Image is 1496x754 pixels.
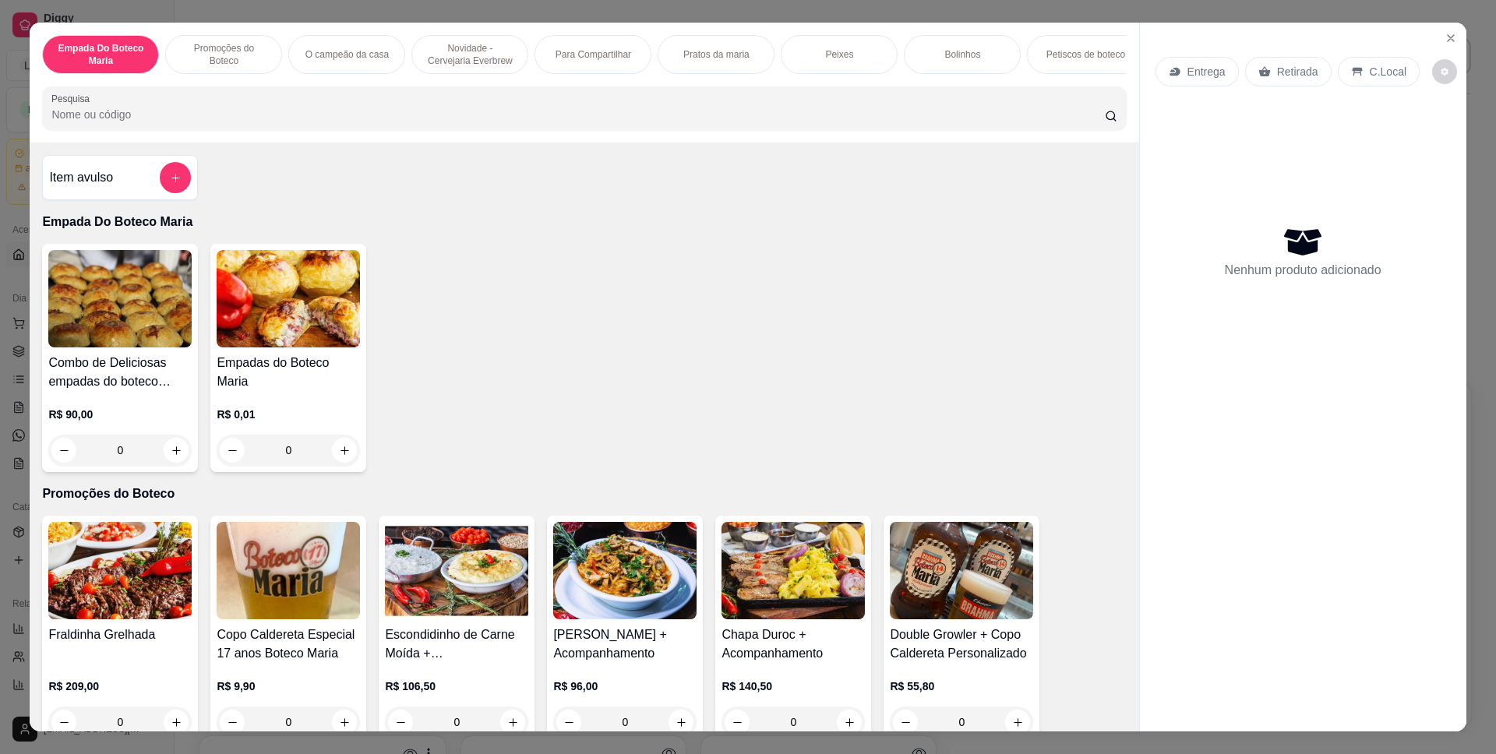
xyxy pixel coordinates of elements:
[48,522,192,619] img: product-image
[51,107,1104,122] input: Pesquisa
[48,250,192,347] img: product-image
[1046,48,1125,61] p: Petiscos de boteco
[553,678,697,694] p: R$ 96,00
[890,678,1033,694] p: R$ 55,80
[1438,26,1463,51] button: Close
[178,42,269,67] p: Promoções do Boteco
[51,92,95,105] label: Pesquisa
[556,48,631,61] p: Para Compartilhar
[48,407,192,422] p: R$ 90,00
[890,625,1033,663] h4: Double Growler + Copo Caldereta Personalizado
[48,354,192,391] h4: Combo de Deliciosas empadas do boteco maria
[722,625,865,663] h4: Chapa Duroc + Acompanhamento
[217,250,360,347] img: product-image
[217,678,360,694] p: R$ 9,90
[49,168,113,187] h4: Item avulso
[385,678,528,694] p: R$ 106,50
[385,522,528,619] img: product-image
[48,678,192,694] p: R$ 209,00
[1277,64,1318,79] p: Retirada
[217,354,360,391] h4: Empadas do Boteco Maria
[48,625,192,644] h4: Fraldinha Grelhada
[160,162,191,193] button: add-separate-item
[553,625,697,663] h4: [PERSON_NAME] + Acompanhamento
[944,48,980,61] p: Bolinhos
[385,625,528,663] h4: Escondidinho de Carne Moída + Acompanhamento
[305,48,389,61] p: O campeão da casa
[42,213,1126,231] p: Empada Do Boteco Maria
[825,48,853,61] p: Peixes
[1370,64,1406,79] p: C.Local
[890,522,1033,619] img: product-image
[683,48,750,61] p: Pratos da maria
[722,678,865,694] p: R$ 140,50
[220,710,245,735] button: decrease-product-quantity
[553,522,697,619] img: product-image
[217,522,360,619] img: product-image
[1432,59,1457,84] button: decrease-product-quantity
[722,522,865,619] img: product-image
[217,625,360,663] h4: Copo Caldereta Especial 17 anos Boteco Maria
[1225,261,1381,280] p: Nenhum produto adicionado
[42,484,1126,503] p: Promoções do Boteco
[332,710,357,735] button: increase-product-quantity
[1187,64,1226,79] p: Entrega
[217,407,360,422] p: R$ 0,01
[55,42,146,67] p: Empada Do Boteco Maria
[425,42,515,67] p: Novidade - Cervejaria Everbrew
